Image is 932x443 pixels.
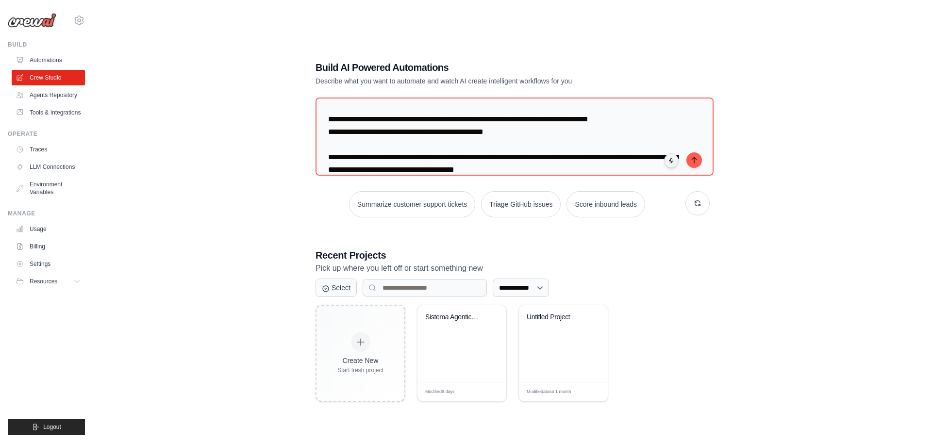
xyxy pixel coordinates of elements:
[585,388,593,395] span: Edit
[566,191,645,217] button: Score inbound leads
[337,356,383,365] div: Create New
[316,76,642,86] p: Describe what you want to automate and watch AI create intelligent workflows for you
[8,130,85,138] div: Operate
[316,61,642,74] h1: Build AI Powered Automations
[12,256,85,272] a: Settings
[30,278,57,285] span: Resources
[8,210,85,217] div: Manage
[12,274,85,289] button: Resources
[685,191,710,215] button: Get new suggestions
[316,262,710,275] p: Pick up where you left off or start something new
[349,191,475,217] button: Summarize customer support tickets
[12,52,85,68] a: Automations
[481,191,561,217] button: Triage GitHub issues
[8,41,85,49] div: Build
[12,159,85,175] a: LLM Connections
[12,239,85,254] a: Billing
[483,388,492,395] span: Edit
[425,389,455,395] span: Modified 6 days
[8,419,85,435] button: Logout
[664,153,679,168] button: Click to speak your automation idea
[337,366,383,374] div: Start fresh project
[12,105,85,120] a: Tools & Integrations
[12,70,85,85] a: Crew Studio
[12,87,85,103] a: Agents Repository
[425,313,484,322] div: Sistema Agentico Peritaje Vehiculos Spain
[316,248,710,262] h3: Recent Projects
[527,313,585,322] div: Untitled Project
[8,13,56,28] img: Logo
[527,389,571,395] span: Modified about 1 month
[12,221,85,237] a: Usage
[12,177,85,200] a: Environment Variables
[43,423,61,431] span: Logout
[316,279,357,297] button: Select
[12,142,85,157] a: Traces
